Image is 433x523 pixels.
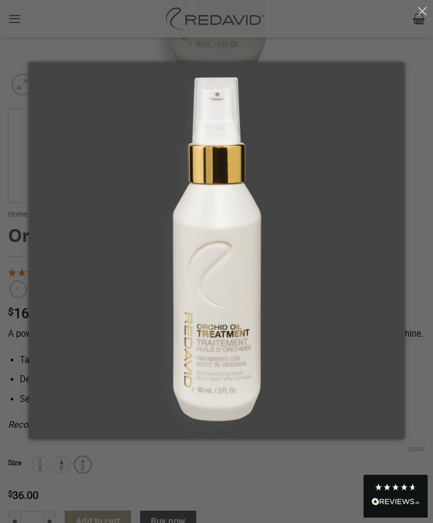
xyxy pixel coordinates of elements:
img: REDAVID Orchid Oil Treatment 1 [29,63,404,460]
div: 4.8 Stars [374,483,417,491]
img: REVIEWS.io [372,498,420,505]
div: Read All Reviews [364,475,428,518]
div: Read All Reviews [372,496,420,510]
